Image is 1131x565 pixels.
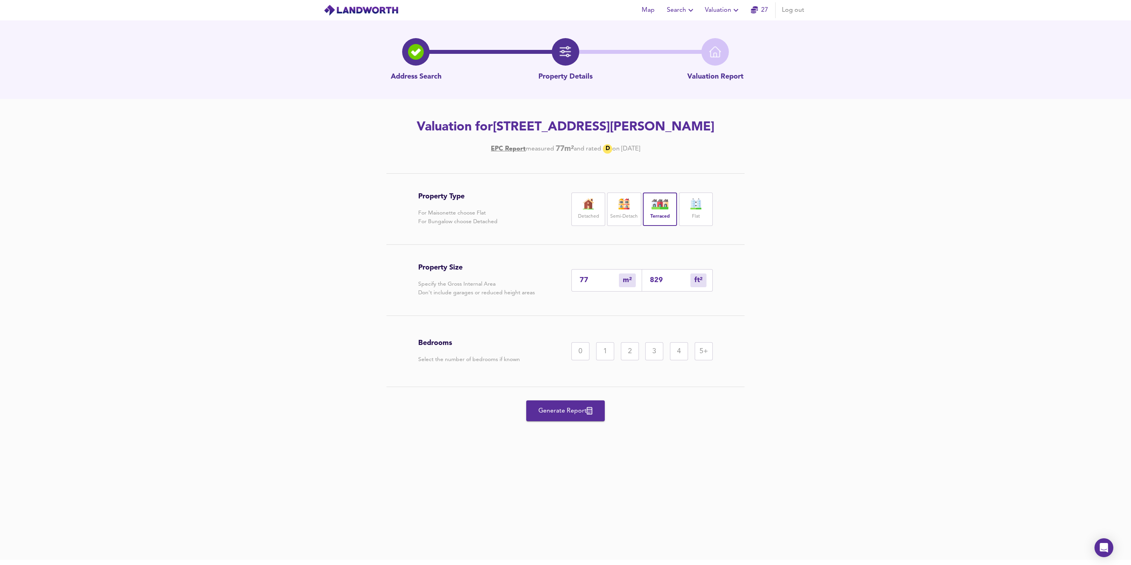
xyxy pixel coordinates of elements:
[418,339,520,347] h3: Bedrooms
[391,72,441,82] p: Address Search
[418,192,498,201] h3: Property Type
[709,46,721,58] img: home-icon
[343,119,788,136] h2: Valuation for [STREET_ADDRESS][PERSON_NAME]
[526,145,554,153] div: measured
[560,46,571,58] img: filter-icon
[538,72,593,82] p: Property Details
[534,405,597,416] span: Generate Report
[679,193,713,226] div: Flat
[614,198,634,209] img: house-icon
[574,145,601,153] div: and rated
[639,5,657,16] span: Map
[571,342,589,360] div: 0
[687,72,743,82] p: Valuation Report
[621,342,639,360] div: 2
[635,2,661,18] button: Map
[650,198,670,209] img: house-icon
[692,212,700,222] label: Flat
[782,5,804,16] span: Log out
[751,5,768,16] a: 27
[1094,538,1113,557] div: Open Intercom Messenger
[408,44,424,60] img: search-icon
[664,2,699,18] button: Search
[612,145,620,153] div: on
[686,198,706,209] img: flat-icon
[491,144,640,154] div: [DATE]
[690,273,706,287] div: m²
[418,355,520,364] p: Select the number of bedrooms if known
[650,276,690,284] input: Sqft
[578,198,598,209] img: house-icon
[695,342,713,360] div: 5+
[571,193,605,226] div: Detached
[418,263,535,272] h3: Property Size
[645,342,663,360] div: 3
[596,342,614,360] div: 1
[491,145,526,153] a: EPC Report
[702,2,744,18] button: Valuation
[667,5,695,16] span: Search
[526,400,605,421] button: Generate Report
[779,2,807,18] button: Log out
[607,193,641,226] div: Semi-Detach
[580,276,619,284] input: Enter sqm
[643,193,677,226] div: Terraced
[418,280,535,297] p: Specify the Gross Internal Area Don't include garages or reduced height areas
[670,342,688,360] div: 4
[619,273,636,287] div: m²
[324,4,399,16] img: logo
[747,2,772,18] button: 27
[610,212,638,222] label: Semi-Detach
[578,212,599,222] label: Detached
[650,212,670,222] label: Terraced
[603,144,612,154] div: D
[556,145,574,153] b: 77 m²
[705,5,741,16] span: Valuation
[418,209,498,226] p: For Maisonette choose Flat For Bungalow choose Detached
